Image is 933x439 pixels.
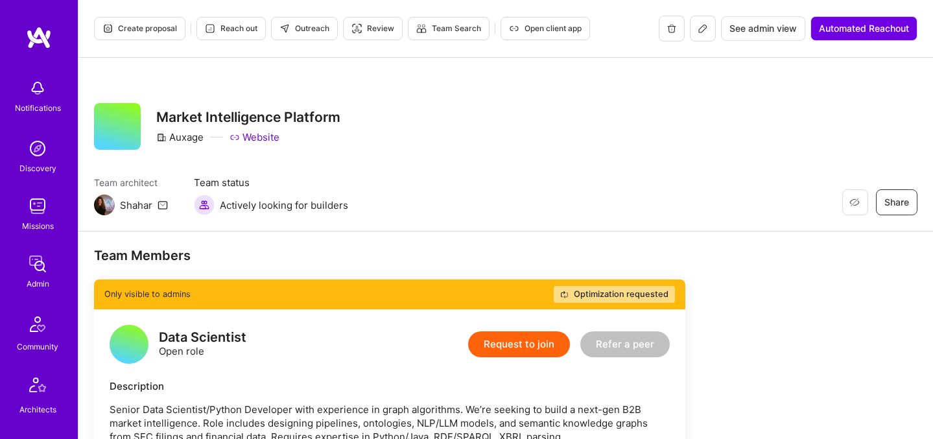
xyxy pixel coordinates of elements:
[27,277,49,291] div: Admin
[194,195,215,215] img: Actively looking for builders
[156,132,167,143] i: icon CompanyGray
[205,23,257,34] span: Reach out
[15,101,61,115] div: Notifications
[468,331,570,357] button: Request to join
[509,23,582,34] span: Open client app
[849,197,860,208] i: icon EyeClosed
[120,198,152,212] div: Shahar
[408,17,490,40] button: Team Search
[554,286,675,303] button: Optimization requested
[194,176,348,189] span: Team status
[729,22,797,35] span: See admin view
[19,403,56,416] div: Architects
[501,17,590,40] button: Open client app
[416,23,481,34] span: Team Search
[721,16,805,41] button: See admin view
[25,136,51,161] img: discovery
[159,331,246,344] div: Data Scientist
[156,130,204,144] div: Auxage
[26,26,52,49] img: logo
[343,17,403,40] button: Review
[94,195,115,215] img: Team Architect
[351,23,362,34] i: icon Targeter
[159,331,246,358] div: Open role
[94,279,685,309] div: Only visible to admins
[19,161,56,175] div: Discovery
[94,17,185,40] button: Create proposal
[22,372,53,403] img: Architects
[220,198,348,212] span: Actively looking for builders
[25,193,51,219] img: teamwork
[156,109,340,125] h3: Market Intelligence Platform
[560,291,569,299] i: icon Refresh
[279,23,329,34] span: Outreach
[196,17,266,40] button: Reach out
[22,309,53,340] img: Community
[110,379,670,393] div: Description
[25,251,51,277] img: admin teamwork
[819,22,909,35] span: Automated Reachout
[158,200,168,210] i: icon Mail
[351,23,394,34] span: Review
[94,176,168,189] span: Team architect
[810,16,917,41] button: Automated Reachout
[271,17,338,40] button: Outreach
[884,196,909,209] span: Share
[94,247,685,264] div: Team Members
[230,130,279,144] a: Website
[876,189,917,215] button: Share
[17,340,58,353] div: Community
[102,23,177,34] span: Create proposal
[102,23,113,34] i: icon Proposal
[25,75,51,101] img: bell
[580,331,670,357] button: Refer a peer
[22,219,54,233] div: Missions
